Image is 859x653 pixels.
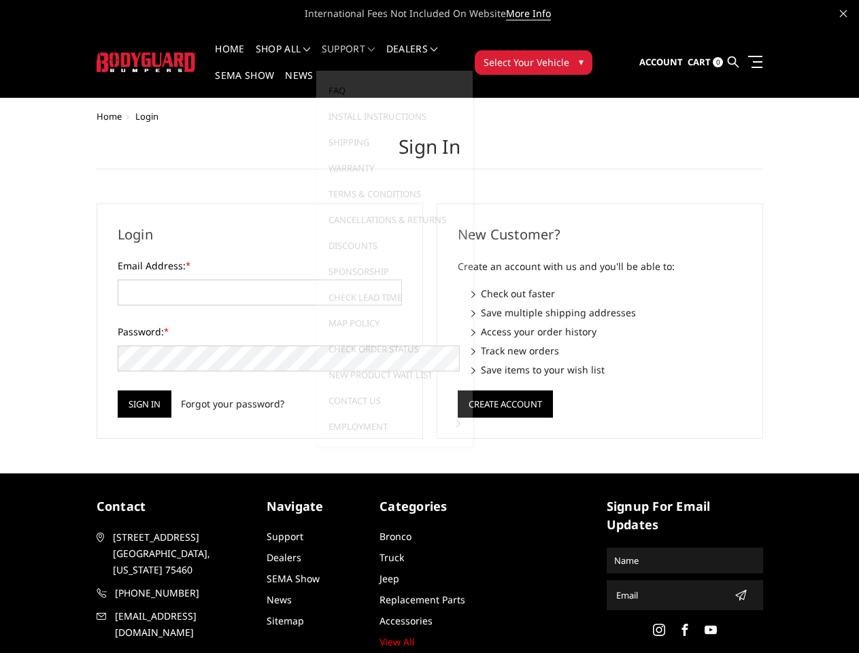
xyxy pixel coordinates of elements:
a: [EMAIL_ADDRESS][DOMAIN_NAME] [97,608,253,641]
span: Account [639,56,683,68]
h2: New Customer? [458,224,742,245]
a: Check Order Status [322,336,467,362]
button: Select Your Vehicle [475,50,592,75]
a: Cart 0 [688,44,723,81]
a: News [267,593,292,606]
input: Sign in [118,390,171,418]
a: Discounts [322,233,467,258]
a: FAQ [322,78,467,103]
a: Account [639,44,683,81]
a: Support [322,44,375,71]
label: Password: [118,324,402,339]
span: [EMAIL_ADDRESS][DOMAIN_NAME] [115,608,252,641]
h5: Categories [380,497,479,516]
a: Home [97,110,122,122]
a: Dealers [386,44,438,71]
span: Select Your Vehicle [484,55,569,69]
a: Contact Us [322,388,467,414]
a: Install Instructions [322,103,467,129]
a: Support [267,530,303,543]
input: Email [611,584,729,606]
a: Dealers [267,551,301,564]
a: Check Lead Time [322,284,467,310]
a: View All [380,635,415,648]
h5: contact [97,497,253,516]
h2: Login [118,224,402,245]
p: Create an account with us and you'll be able to: [458,258,742,275]
a: Home [215,44,244,71]
input: Name [609,550,761,571]
span: Cart [688,56,711,68]
a: SEMA Show [267,572,320,585]
a: News [285,71,313,97]
h5: Navigate [267,497,367,516]
a: Employment [322,414,467,439]
a: More Info [506,7,551,20]
a: Shipping [322,129,467,155]
a: Create Account [458,396,553,409]
li: Save multiple shipping addresses [471,305,742,320]
a: Truck [380,551,404,564]
a: MAP Policy [322,310,467,336]
button: Create Account [458,390,553,418]
a: Jeep [380,572,399,585]
li: Track new orders [471,344,742,358]
a: Warranty [322,155,467,181]
span: [STREET_ADDRESS] [GEOGRAPHIC_DATA], [US_STATE] 75460 [113,529,250,578]
li: Access your order history [471,324,742,339]
label: Email Address: [118,258,402,273]
a: [PHONE_NUMBER] [97,585,253,601]
a: Replacement Parts [380,593,465,606]
a: Terms & Conditions [322,181,467,207]
iframe: Chat Widget [791,588,859,653]
a: Forgot your password? [181,397,284,411]
a: Cancellations & Returns [322,207,467,233]
a: SEMA Show [215,71,274,97]
span: 0 [713,57,723,67]
li: Check out faster [471,286,742,301]
h5: signup for email updates [607,497,763,534]
a: Sponsorship [322,258,467,284]
a: Sitemap [267,614,304,627]
a: shop all [256,44,311,71]
span: [PHONE_NUMBER] [115,585,252,601]
img: BODYGUARD BUMPERS [97,52,197,72]
a: Accessories [380,614,433,627]
li: Save items to your wish list [471,363,742,377]
a: Bronco [380,530,411,543]
span: Login [135,110,158,122]
h1: Sign in [97,135,763,169]
a: New Product Wait List [322,362,467,388]
span: ▾ [579,54,584,69]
